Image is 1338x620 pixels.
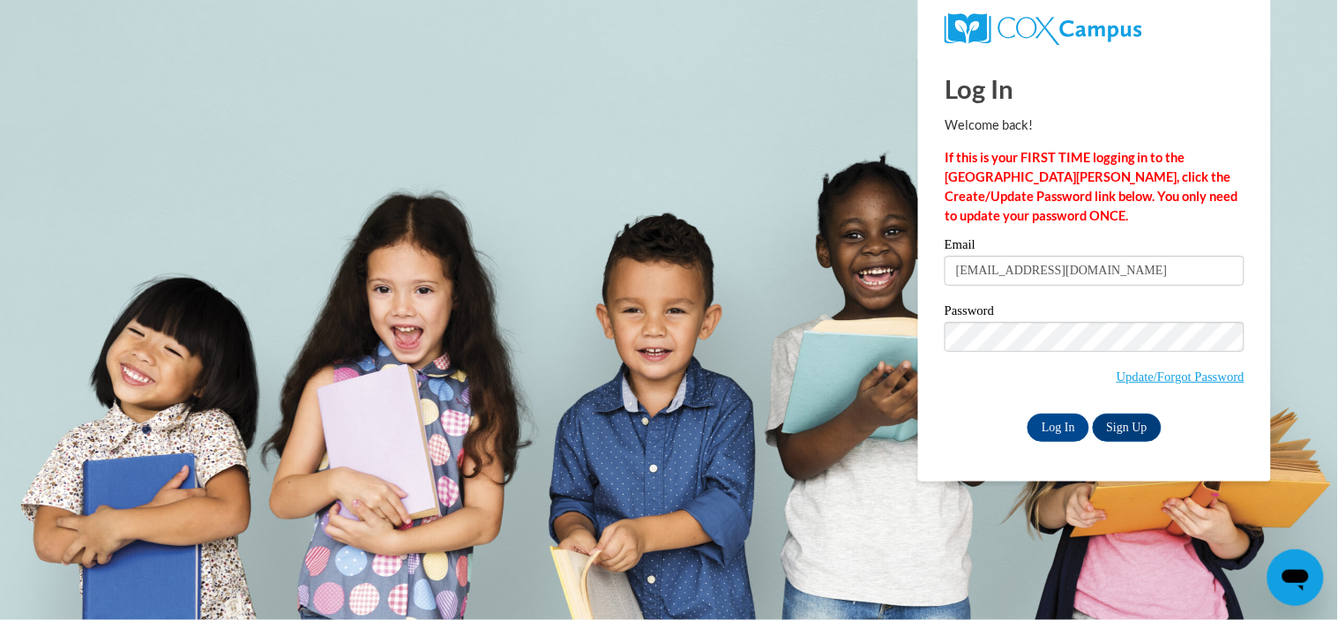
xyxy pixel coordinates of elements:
h1: Log In [945,71,1245,107]
a: Sign Up [1093,414,1162,442]
p: Welcome back! [945,116,1245,135]
strong: If this is your FIRST TIME logging in to the [GEOGRAPHIC_DATA][PERSON_NAME], click the Create/Upd... [945,150,1238,223]
label: Password [945,304,1245,322]
input: Log In [1028,414,1089,442]
img: COX Campus [945,13,1142,45]
label: Email [945,238,1245,256]
iframe: Button to launch messaging window [1267,549,1324,606]
a: Update/Forgot Password [1117,370,1245,384]
a: COX Campus [945,13,1245,45]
